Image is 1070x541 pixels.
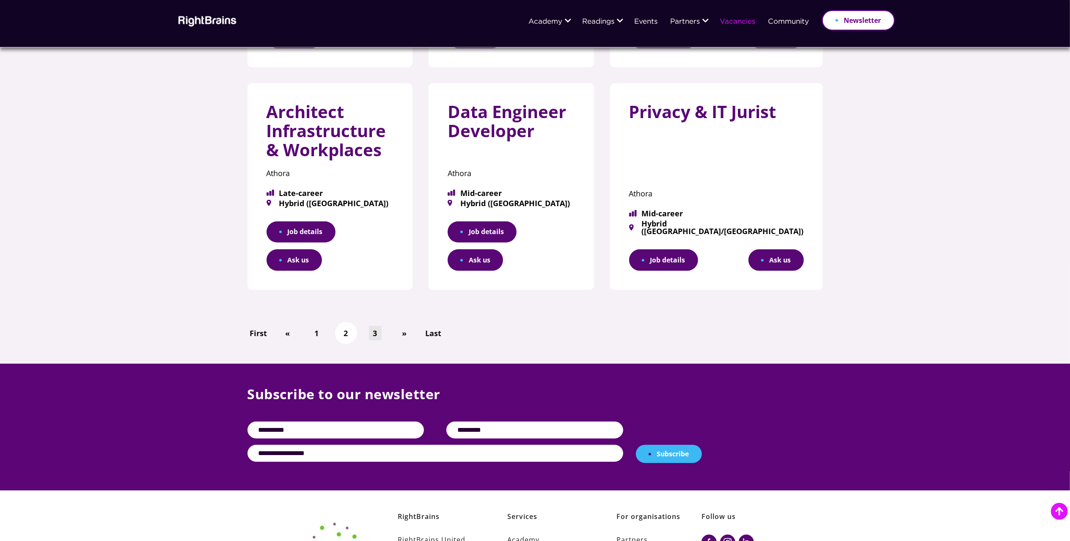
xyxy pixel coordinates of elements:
[822,10,895,30] a: Newsletter
[448,221,517,243] a: Job details
[448,102,575,147] h3: Data Engineer Developer
[635,18,658,26] a: Events
[748,249,804,271] button: Ask us
[176,14,237,27] img: Rightbrains
[529,18,563,26] a: Academy
[267,189,394,197] span: Late-career
[583,18,615,26] a: Readings
[340,326,352,341] a: 2
[671,18,700,26] a: Partners
[248,385,823,422] p: Subscribe to our newsletter
[245,326,271,341] a: First
[311,326,323,341] a: 1
[267,221,336,243] a: Job details
[701,512,773,535] h6: Follow us
[267,249,322,271] button: Ask us
[629,210,804,217] span: Mid-career
[421,326,446,341] a: Last
[616,512,701,535] h6: For organisations
[398,512,483,535] h6: RightBrains
[507,512,592,535] h6: Services
[267,166,394,181] p: Athora
[629,102,804,128] h3: Privacy & IT Jurist
[448,249,503,271] button: Ask us
[720,18,756,26] a: Vacancies
[369,326,382,341] a: 3
[636,445,702,464] button: Subscribe
[281,326,294,341] a: «
[398,326,411,341] a: »
[448,166,575,181] p: Athora
[267,102,394,166] h3: Architect Infrastructure & Workplaces
[629,186,804,201] p: Athora
[448,189,575,197] span: Mid-career
[267,199,394,207] span: Hybrid ([GEOGRAPHIC_DATA])
[629,249,698,271] a: Job details
[768,18,809,26] a: Community
[448,199,575,207] span: Hybrid ([GEOGRAPHIC_DATA])
[629,220,804,235] span: Hybrid ([GEOGRAPHIC_DATA]/[GEOGRAPHIC_DATA])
